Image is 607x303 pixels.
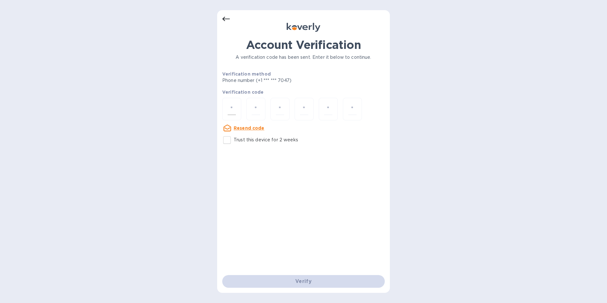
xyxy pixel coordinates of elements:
h1: Account Verification [222,38,385,51]
b: Verification method [222,71,271,77]
u: Resend code [234,125,264,131]
p: A verification code has been sent. Enter it below to continue. [222,54,385,61]
p: Trust this device for 2 weeks [234,137,298,143]
p: Verification code [222,89,385,95]
p: Phone number (+1 *** *** 7047) [222,77,340,84]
